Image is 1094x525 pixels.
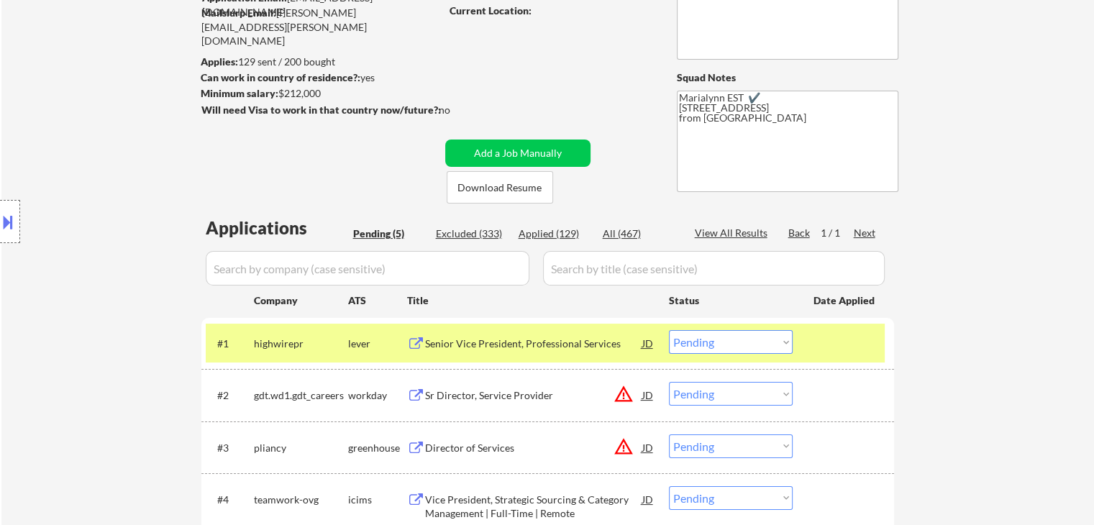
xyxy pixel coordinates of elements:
div: $212,000 [201,86,440,101]
div: yes [201,70,436,85]
button: Add a Job Manually [445,140,591,167]
div: workday [348,388,407,403]
div: JD [641,382,655,408]
div: JD [641,330,655,356]
div: ATS [348,293,407,308]
div: 129 sent / 200 bought [201,55,440,69]
div: icims [348,493,407,507]
div: Squad Notes [677,70,898,85]
div: greenhouse [348,441,407,455]
div: pliancy [254,441,348,455]
div: Senior Vice President, Professional Services [425,337,642,351]
div: gdt.wd1.gdt_careers [254,388,348,403]
div: Date Applied [813,293,877,308]
div: Title [407,293,655,308]
strong: Can work in country of residence?: [201,71,360,83]
div: [PERSON_NAME][EMAIL_ADDRESS][PERSON_NAME][DOMAIN_NAME] [201,6,440,48]
strong: Will need Visa to work in that country now/future?: [201,104,441,116]
div: Applied (129) [519,227,591,241]
div: Excluded (333) [436,227,508,241]
div: highwirepr [254,337,348,351]
button: warning_amber [614,384,634,404]
strong: Current Location: [450,4,532,17]
button: warning_amber [614,437,634,457]
div: #4 [217,493,242,507]
div: Sr Director, Service Provider [425,388,642,403]
div: 1 / 1 [821,226,854,240]
div: Back [788,226,811,240]
button: Download Resume [447,171,553,204]
div: Director of Services [425,441,642,455]
div: teamwork-ovg [254,493,348,507]
strong: Minimum salary: [201,87,278,99]
div: Status [669,287,793,313]
div: JD [641,486,655,512]
div: All (467) [603,227,675,241]
div: Company [254,293,348,308]
div: Next [854,226,877,240]
strong: Applies: [201,55,238,68]
div: #3 [217,441,242,455]
input: Search by company (case sensitive) [206,251,529,286]
div: View All Results [695,226,772,240]
div: #2 [217,388,242,403]
div: no [439,103,480,117]
div: lever [348,337,407,351]
strong: Mailslurp Email: [201,6,276,19]
div: JD [641,434,655,460]
input: Search by title (case sensitive) [543,251,885,286]
div: Applications [206,219,348,237]
div: Pending (5) [353,227,425,241]
div: Vice President, Strategic Sourcing & Category Management | Full-Time | Remote [425,493,642,521]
